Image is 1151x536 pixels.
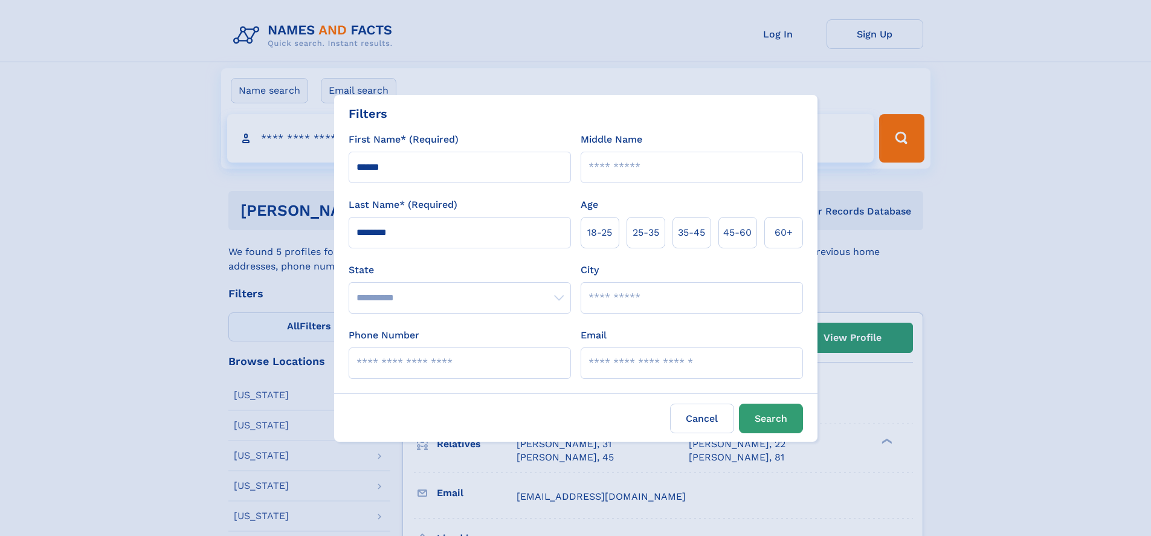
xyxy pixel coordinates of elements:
[349,198,457,212] label: Last Name* (Required)
[349,328,419,343] label: Phone Number
[581,132,642,147] label: Middle Name
[739,404,803,433] button: Search
[775,225,793,240] span: 60+
[633,225,659,240] span: 25‑35
[349,132,459,147] label: First Name* (Required)
[349,263,571,277] label: State
[678,225,705,240] span: 35‑45
[581,263,599,277] label: City
[587,225,612,240] span: 18‑25
[581,328,607,343] label: Email
[349,105,387,123] div: Filters
[723,225,752,240] span: 45‑60
[581,198,598,212] label: Age
[670,404,734,433] label: Cancel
